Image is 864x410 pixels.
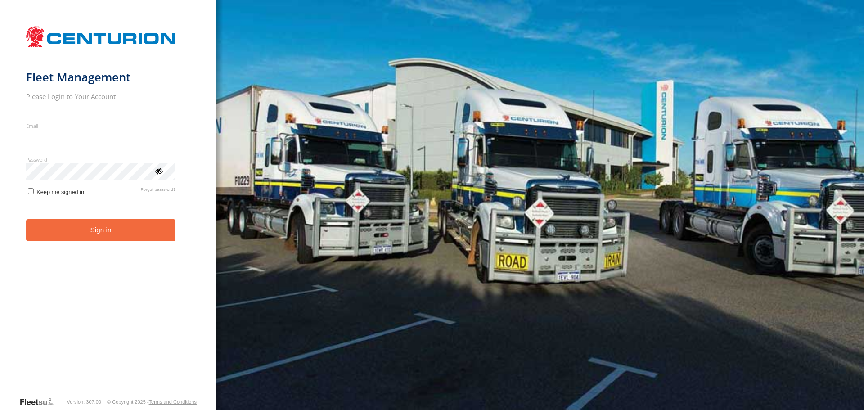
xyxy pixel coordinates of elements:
input: Keep me signed in [28,188,34,194]
a: Forgot password? [141,187,176,195]
img: Centurion Transport [26,25,176,48]
label: Password [26,156,176,163]
a: Terms and Conditions [149,399,197,405]
h1: Fleet Management [26,70,176,85]
div: ViewPassword [154,166,163,175]
label: Email [26,122,176,129]
span: Keep me signed in [36,189,84,195]
button: Sign in [26,219,176,241]
form: main [26,22,190,396]
div: Version: 307.00 [67,399,101,405]
div: © Copyright 2025 - [107,399,197,405]
a: Visit our Website [19,397,61,406]
h2: Please Login to Your Account [26,92,176,101]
